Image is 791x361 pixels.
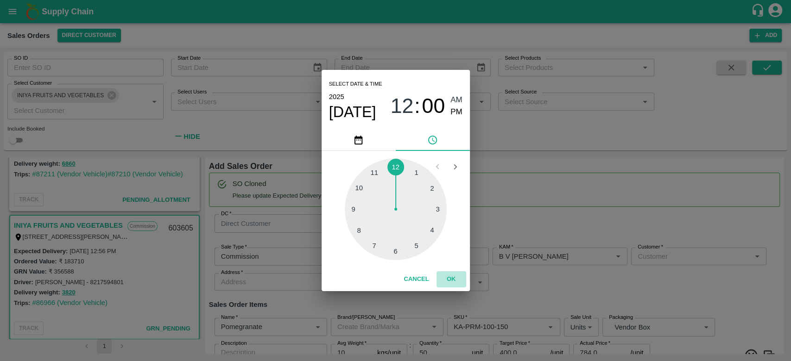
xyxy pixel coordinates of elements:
[450,94,462,106] button: AM
[446,158,464,175] button: Open next view
[422,94,445,118] span: 00
[450,106,462,118] button: PM
[396,129,470,151] button: pick time
[414,94,420,118] span: :
[400,271,432,287] button: Cancel
[329,103,376,121] button: [DATE]
[390,94,413,118] span: 12
[422,94,445,118] button: 00
[329,77,382,91] span: Select date & time
[329,91,344,103] button: 2025
[437,271,466,287] button: OK
[390,94,413,118] button: 12
[322,129,396,151] button: pick date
